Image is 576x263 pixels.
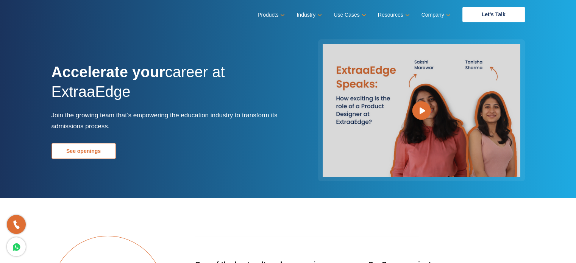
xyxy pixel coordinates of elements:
[421,9,449,20] a: Company
[52,62,283,110] h1: career at ExtraaEdge
[297,9,320,20] a: Industry
[258,9,283,20] a: Products
[462,7,525,22] a: Let’s Talk
[378,9,408,20] a: Resources
[52,110,283,132] p: Join the growing team that’s empowering the education industry to transform its admissions process.
[334,9,364,20] a: Use Cases
[52,143,116,159] a: See openings
[52,64,165,80] strong: Accelerate your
